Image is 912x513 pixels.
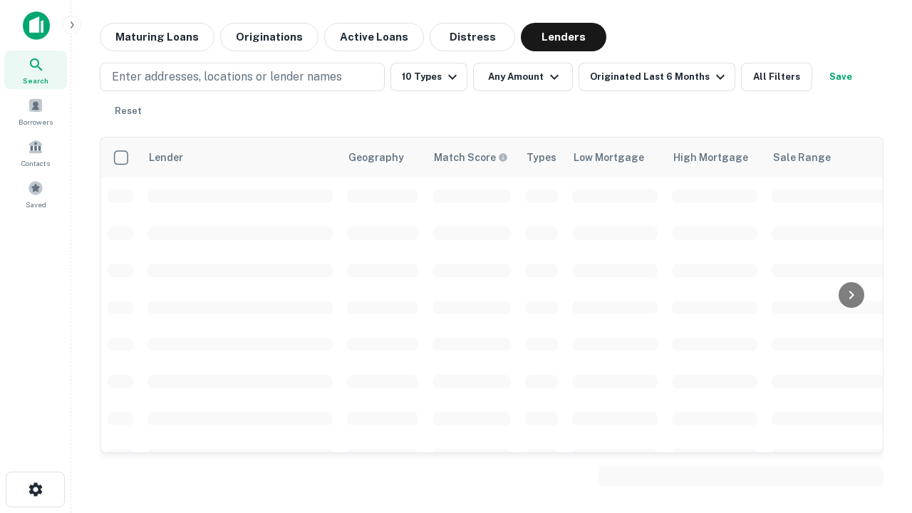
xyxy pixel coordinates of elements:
span: Saved [26,199,46,210]
img: capitalize-icon.png [23,11,50,40]
div: Lender [149,149,183,166]
p: Enter addresses, locations or lender names [112,68,342,85]
div: Geography [348,149,404,166]
th: Sale Range [765,138,893,177]
div: Originated Last 6 Months [590,68,729,85]
span: Search [23,75,48,86]
th: Capitalize uses an advanced AI algorithm to match your search with the best lender. The match sco... [425,138,518,177]
div: Capitalize uses an advanced AI algorithm to match your search with the best lender. The match sco... [434,150,508,165]
th: Low Mortgage [565,138,665,177]
th: Lender [140,138,340,177]
a: Borrowers [4,92,67,130]
div: Low Mortgage [574,149,644,166]
span: Contacts [21,157,50,169]
th: Types [518,138,565,177]
button: Save your search to get updates of matches that match your search criteria. [818,63,864,91]
button: Active Loans [324,23,424,51]
div: Sale Range [773,149,831,166]
th: Geography [340,138,425,177]
div: High Mortgage [673,149,748,166]
button: All Filters [741,63,812,91]
button: 10 Types [390,63,467,91]
a: Contacts [4,133,67,172]
div: Types [527,149,556,166]
th: High Mortgage [665,138,765,177]
button: Originations [220,23,318,51]
button: Any Amount [473,63,573,91]
button: Distress [430,23,515,51]
h6: Match Score [434,150,505,165]
a: Search [4,51,67,89]
a: Saved [4,175,67,213]
button: Maturing Loans [100,23,214,51]
iframe: Chat Widget [841,399,912,467]
button: Enter addresses, locations or lender names [100,63,385,91]
span: Borrowers [19,116,53,128]
button: Originated Last 6 Months [579,63,735,91]
button: Lenders [521,23,606,51]
button: Reset [105,97,151,125]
